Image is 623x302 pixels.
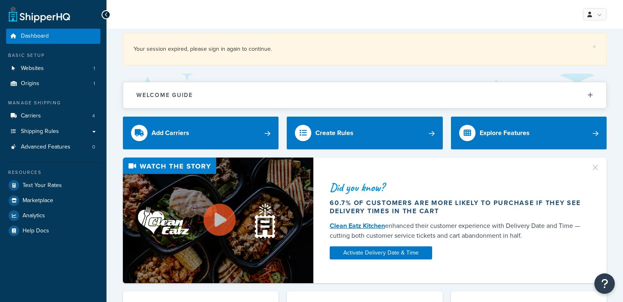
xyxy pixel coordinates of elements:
a: Clean Eatz Kitchen [330,221,385,230]
div: Explore Features [480,127,530,139]
div: Your session expired, please sign in again to continue. [134,43,596,55]
li: Carriers [6,108,100,124]
a: Activate Delivery Date & Time [330,246,432,259]
div: Resources [6,169,100,176]
a: Marketplace [6,193,100,208]
a: Test Your Rates [6,178,100,193]
span: Shipping Rules [21,128,59,135]
a: Add Carriers [123,117,279,149]
div: Create Rules [315,127,353,139]
span: Marketplace [23,197,53,204]
span: 1 [93,65,95,72]
h2: Welcome Guide [136,92,193,98]
li: Websites [6,61,100,76]
span: 0 [92,144,95,151]
div: Add Carriers [152,127,189,139]
a: Create Rules [287,117,442,149]
a: Origins1 [6,76,100,91]
button: Welcome Guide [123,82,606,108]
span: Dashboard [21,33,49,40]
a: Advanced Features0 [6,140,100,155]
button: Open Resource Center [594,273,615,294]
span: Advanced Features [21,144,70,151]
a: Dashboard [6,29,100,44]
span: Analytics [23,212,45,219]
div: 60.7% of customers are more likely to purchase if they see delivery times in the cart [330,199,584,215]
span: Websites [21,65,44,72]
a: Carriers4 [6,108,100,124]
span: 1 [93,80,95,87]
div: Did you know? [330,182,584,193]
a: Help Docs [6,223,100,238]
span: Carriers [21,113,41,119]
a: Explore Features [451,117,607,149]
li: Advanced Features [6,140,100,155]
img: Video thumbnail [123,158,313,283]
div: Manage Shipping [6,99,100,106]
span: Test Your Rates [23,182,62,189]
a: Shipping Rules [6,124,100,139]
li: Origins [6,76,100,91]
a: Websites1 [6,61,100,76]
div: Basic Setup [6,52,100,59]
span: Help Docs [23,228,49,234]
span: 4 [92,113,95,119]
span: Origins [21,80,39,87]
a: Analytics [6,208,100,223]
div: enhanced their customer experience with Delivery Date and Time — cutting both customer service ti... [330,221,584,241]
a: × [593,43,596,50]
